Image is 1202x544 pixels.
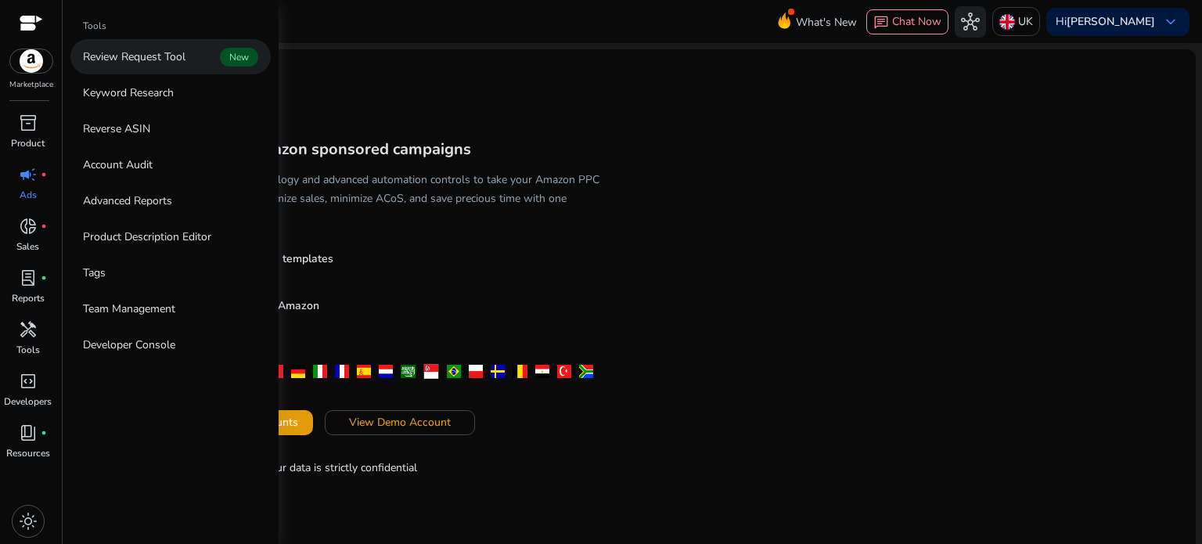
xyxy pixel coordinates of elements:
b: [PERSON_NAME] [1067,14,1155,29]
p: Tools [16,343,40,357]
p: Team Management [83,301,175,317]
button: chatChat Now [866,9,948,34]
p: Product Description Editor [83,229,211,245]
p: Developer Console [83,337,175,353]
span: donut_small [19,217,38,236]
img: amazon.svg [10,49,52,73]
p: Keyword Research [83,85,174,101]
p: UK [1018,8,1033,35]
span: fiber_manual_record [41,275,47,281]
span: lab_profile [19,268,38,287]
span: campaign [19,165,38,184]
p: Hi [1056,16,1155,27]
span: code_blocks [19,372,38,391]
h5: Leverage machine learning technology and advanced automation controls to take your Amazon PPC cam... [113,171,601,227]
span: View Demo Account [349,414,451,431]
img: uk.svg [999,14,1015,30]
span: fiber_manual_record [41,223,47,229]
span: New [220,48,258,67]
span: book_4 [19,423,38,442]
p: Resources [6,446,50,460]
p: Reports [12,291,45,305]
h3: Supercharge your Amazon sponsored campaigns [113,140,601,159]
p: Tags [83,265,106,281]
p: Ads [20,188,37,202]
p: Our Privacy Policy ensures your data is strictly confidential [113,459,601,477]
span: handyman [19,320,38,339]
p: Sales [16,240,39,254]
span: light_mode [19,512,38,531]
p: Review Request Tool [83,49,185,65]
span: fiber_manual_record [41,171,47,178]
p: Product [11,136,45,150]
button: hub [955,6,986,38]
p: Account Audit [83,157,153,173]
span: inventory_2 [19,113,38,132]
p: Advanced Reports [83,193,172,209]
h4: We support all Amazon geographies: [113,334,601,358]
span: hub [961,13,980,31]
button: View Demo Account [325,410,475,435]
p: Reverse ASIN [83,121,150,137]
p: Marketplace [9,79,53,91]
span: fiber_manual_record [41,430,47,436]
p: Tools [83,19,106,33]
span: Chat Now [892,14,941,29]
p: Approved by [113,493,601,510]
p: Developers [4,394,52,409]
span: keyboard_arrow_down [1161,13,1180,31]
span: chat [873,15,889,31]
span: What's New [796,9,857,36]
